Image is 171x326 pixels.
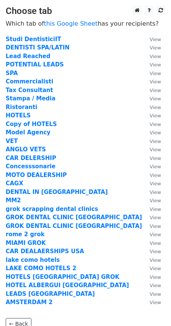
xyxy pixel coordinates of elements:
[149,283,161,288] small: View
[142,95,161,102] a: View
[142,240,161,246] a: View
[6,180,23,187] strong: CAGX
[142,206,161,212] a: View
[44,20,98,27] a: this Google Sheet
[6,138,18,145] a: VET
[142,172,161,178] a: View
[149,240,161,246] small: View
[6,70,18,77] a: SPA
[149,96,161,101] small: View
[6,240,46,246] a: MIAMI GROK
[6,274,120,280] a: HOTELS [GEOGRAPHIC_DATA] GROK
[142,291,161,297] a: View
[6,129,50,136] a: Model Agency
[149,54,161,59] small: View
[142,197,161,204] a: View
[6,78,53,85] a: Commercialisti
[149,147,161,152] small: View
[149,71,161,76] small: View
[142,180,161,187] a: View
[6,206,98,212] strong: grok scrapping dental clinics
[142,121,161,128] a: View
[142,274,161,280] a: View
[149,232,161,237] small: View
[6,248,84,255] strong: CAR DEALAERSHIPS USA
[6,299,53,306] strong: AMSTERDAM 2
[149,138,161,144] small: View
[149,266,161,271] small: View
[142,138,161,145] a: View
[149,79,161,85] small: View
[142,257,161,263] a: View
[149,300,161,305] small: View
[149,45,161,51] small: View
[6,265,76,272] a: LAKE COMO HOTELS 2
[142,112,161,119] a: View
[6,61,64,68] a: POTENTIAL LEADS
[142,104,161,111] a: View
[6,87,53,94] a: Tax Consultant
[149,291,161,297] small: View
[142,70,161,77] a: View
[6,146,46,153] a: ANGLO VETS
[142,78,161,85] a: View
[6,121,57,128] strong: Copy of HOTELS
[6,6,165,17] h3: Choose tab
[6,291,95,297] strong: LEADS [GEOGRAPHIC_DATA]
[6,282,129,289] a: HOTEL ALBERGUI [GEOGRAPHIC_DATA]
[149,105,161,110] small: View
[6,20,165,28] p: Which tab of has your recipients?
[149,130,161,135] small: View
[149,198,161,203] small: View
[6,44,70,51] strong: DENTISTI SPA/LATIN
[149,164,161,169] small: View
[6,223,142,229] a: GROK DENTAL CLINIC [GEOGRAPHIC_DATA]
[6,257,60,263] strong: lake como hotels
[6,53,50,60] a: Lead Reached
[142,248,161,255] a: View
[142,129,161,136] a: View
[6,214,142,221] a: GROK DENTAL CLINIC [GEOGRAPHIC_DATA]
[6,36,61,43] a: Studi DentisticiIT
[6,231,45,238] a: rome 2 grok
[142,189,161,195] a: View
[6,112,31,119] strong: HOTELS
[142,265,161,272] a: View
[149,172,161,178] small: View
[6,189,108,195] a: DENTAL IN [GEOGRAPHIC_DATA]
[149,181,161,186] small: View
[6,172,67,178] a: MOTO DEALERSHIP
[6,163,56,170] strong: Concesssonarie
[149,206,161,212] small: View
[142,61,161,68] a: View
[6,104,37,111] a: Ristoranti
[6,95,56,102] a: Stampa / Media
[142,223,161,229] a: View
[149,62,161,68] small: View
[149,257,161,263] small: View
[142,53,161,60] a: View
[149,113,161,118] small: View
[142,214,161,221] a: View
[142,163,161,170] a: View
[142,146,161,153] a: View
[149,88,161,93] small: View
[6,155,56,161] a: CAR DELERSHIP
[142,231,161,238] a: View
[149,121,161,127] small: View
